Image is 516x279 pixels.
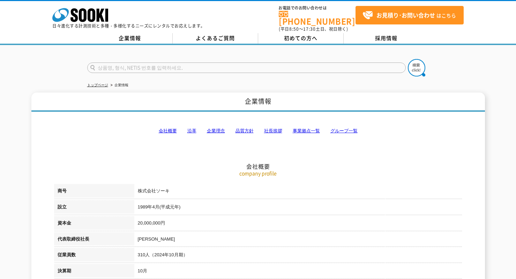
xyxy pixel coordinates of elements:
[159,128,177,133] a: 会社概要
[289,26,299,32] span: 8:50
[356,6,464,24] a: お見積り･お問い合わせはこちら
[134,232,462,248] td: [PERSON_NAME]
[134,184,462,200] td: 株式会社ソーキ
[54,184,134,200] th: 商号
[293,128,320,133] a: 事業拠点一覧
[31,93,485,112] h1: 企業情報
[279,6,356,10] span: お電話でのお問い合わせは
[235,128,254,133] a: 品質方針
[279,11,356,25] a: [PHONE_NUMBER]
[279,26,348,32] span: (平日 ～ 土日、祝日除く)
[264,128,282,133] a: 社長挨拶
[284,34,317,42] span: 初めての方へ
[54,232,134,248] th: 代表取締役社長
[54,216,134,232] th: 資本金
[376,11,435,19] strong: お見積り･お問い合わせ
[87,83,108,87] a: トップページ
[408,59,425,76] img: btn_search.png
[173,33,258,44] a: よくあるご質問
[54,200,134,216] th: 設立
[87,63,406,73] input: 상품명, 형식, NETIS 번호를 입력하세요.
[134,200,462,216] td: 1989年4月(平成元年)
[207,128,225,133] a: 企業理念
[187,128,196,133] a: 沿革
[362,10,456,21] span: はこちら
[134,248,462,264] td: 310人（2024年10月期）
[52,24,205,28] p: 日々進化する計測技術と多種・多様化するニーズにレンタルでお応えします。
[54,248,134,264] th: 従業員数
[134,216,462,232] td: 20,000,000円
[54,170,462,177] p: company profile
[54,93,462,170] h2: 会社概要
[87,33,173,44] a: 企業情報
[258,33,344,44] a: 初めての方へ
[109,82,128,89] li: 企業情報
[344,33,429,44] a: 採用情報
[330,128,358,133] a: グループ一覧
[303,26,316,32] span: 17:30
